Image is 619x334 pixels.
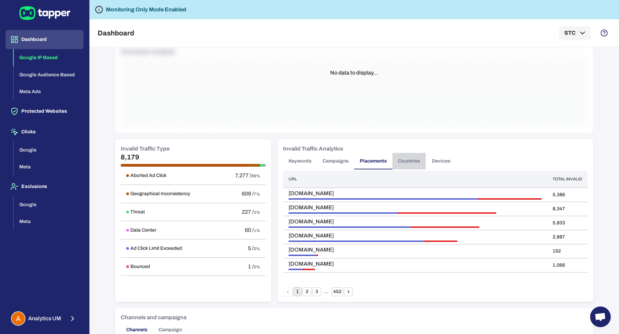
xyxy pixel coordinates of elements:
a: Open chat [590,307,611,327]
span: wabwaboh5.com [289,204,357,211]
span: 1 / [248,264,254,269]
span: 1% [254,228,260,233]
button: Protected Websites [6,102,84,121]
img: Analytics UM [12,312,25,325]
button: Google Audience Based [14,66,84,83]
td: 1,066 [547,258,588,272]
h6: Threat [130,209,145,215]
a: Exclusions [6,183,84,189]
td: 2,887 [547,230,588,244]
span: play.quickracingh5.com [289,190,357,197]
button: Go to page 2 [303,287,312,296]
h6: Data Center [130,227,156,233]
button: Campaigns [317,153,354,169]
a: Google [14,146,84,152]
h6: Invalid Traffic Type [121,145,170,153]
svg: Tapper is not blocking any fraudulent activity for this domain [95,5,103,14]
td: 152 [547,244,588,258]
a: Meta [14,218,84,224]
h6: Invalid Traffic Analytics [283,145,343,153]
span: game.ckh5fun.com [289,218,357,225]
a: Clicks [6,129,84,134]
h6: Ad Click Limit Exceeded [130,245,182,252]
span: 3% [254,210,260,215]
th: Url [283,171,547,188]
span: 0% [254,265,260,269]
button: Meta [14,158,84,176]
span: caykgames.com [289,246,357,253]
nav: pagination navigation [283,287,353,296]
a: Google [14,201,84,207]
a: Google IP Based [14,54,84,60]
p: No data to display... [330,69,378,76]
a: Meta Ads [14,88,84,94]
a: Google Audience Based [14,71,84,77]
button: Keywords [283,153,317,169]
button: Devices [426,153,457,169]
a: Dashboard [6,36,84,42]
button: Meta Ads [14,83,84,100]
span: 60 / [245,227,254,233]
td: 5,386 [547,188,588,202]
span: 5 / [248,245,254,251]
button: Exclusions [6,177,84,196]
th: Total Invalid [547,171,588,188]
h6: Monitoring Only Mode Enabled [106,5,186,14]
td: 5,833 [547,216,588,230]
button: Meta [14,213,84,230]
button: Dashboard [6,30,84,49]
button: Go to next page [344,287,353,296]
span: 7,277 / [235,172,251,178]
button: Countries [392,153,426,169]
button: Go to page 452 [332,287,343,296]
button: Go to page 3 [312,287,321,296]
span: 89% [251,174,260,178]
h5: 8,179 [121,153,266,161]
button: Analytics UMAnalytics UM [6,309,84,329]
span: 0% [254,246,260,251]
span: Analytics UM [28,315,61,322]
button: Google [14,196,84,213]
span: h5playpage.com [289,260,357,267]
button: page 1 [293,287,302,296]
td: 8,347 [547,202,588,216]
span: freeaolgames.com [289,232,357,239]
a: Protected Websites [6,108,84,114]
h5: Dashboard [98,29,134,37]
div: … [322,289,331,295]
h6: Channels and campaigns [121,313,187,322]
span: 7% [254,192,260,197]
h6: Geographical Inconsistency [130,191,190,197]
button: Clicks [6,122,84,142]
span: 609 / [242,191,254,197]
button: Placements [354,153,392,169]
h6: Aborted Ad Click [130,172,166,179]
h6: Bounced [130,264,150,270]
a: Meta [14,164,84,169]
button: Google [14,142,84,159]
button: Google IP Based [14,49,84,66]
button: STC [559,26,591,40]
span: 227 / [242,209,254,215]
